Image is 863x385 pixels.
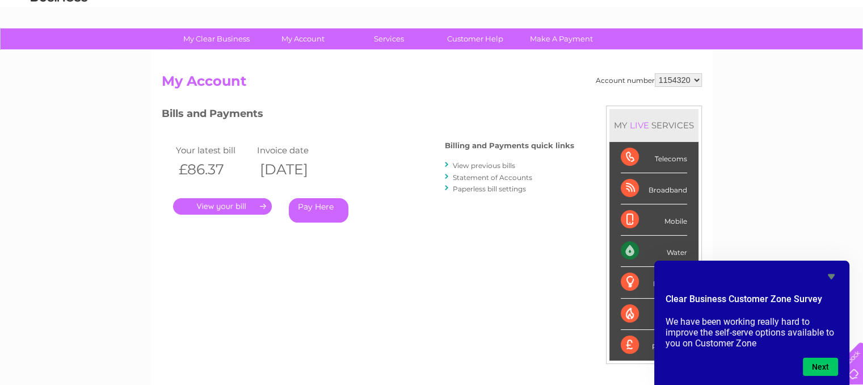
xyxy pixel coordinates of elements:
[453,173,532,182] a: Statement of Accounts
[289,198,348,223] a: Pay Here
[162,73,702,95] h2: My Account
[788,48,815,57] a: Contact
[515,28,608,49] a: Make A Payment
[428,28,522,49] a: Customer Help
[453,161,515,170] a: View previous bills
[621,204,687,236] div: Mobile
[663,48,685,57] a: Water
[453,185,526,193] a: Paperless bill settings
[170,28,263,49] a: My Clear Business
[803,358,838,376] button: Next question
[666,292,838,312] h2: Clear Business Customer Zone Survey
[254,158,336,181] th: [DATE]
[342,28,436,49] a: Services
[173,158,255,181] th: £86.37
[649,6,727,20] a: 0333 014 3131
[173,198,272,215] a: .
[621,330,687,361] div: Payments
[723,48,757,57] a: Telecoms
[621,267,687,298] div: Electricity
[609,109,698,141] div: MY SERVICES
[256,28,350,49] a: My Account
[666,316,838,349] p: We have been working really hard to improve the self-serve options available to you on Customer Zone
[596,73,702,87] div: Account number
[824,270,838,283] button: Hide survey
[30,30,88,64] img: logo.png
[621,173,687,204] div: Broadband
[445,141,574,150] h4: Billing and Payments quick links
[628,120,651,131] div: LIVE
[162,106,574,125] h3: Bills and Payments
[666,270,838,376] div: Clear Business Customer Zone Survey
[826,48,852,57] a: Log out
[621,236,687,267] div: Water
[621,142,687,173] div: Telecoms
[692,48,717,57] a: Energy
[764,48,781,57] a: Blog
[164,6,700,55] div: Clear Business is a trading name of Verastar Limited (registered in [GEOGRAPHIC_DATA] No. 3667643...
[621,299,687,330] div: Gas
[254,143,336,158] td: Invoice date
[173,143,255,158] td: Your latest bill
